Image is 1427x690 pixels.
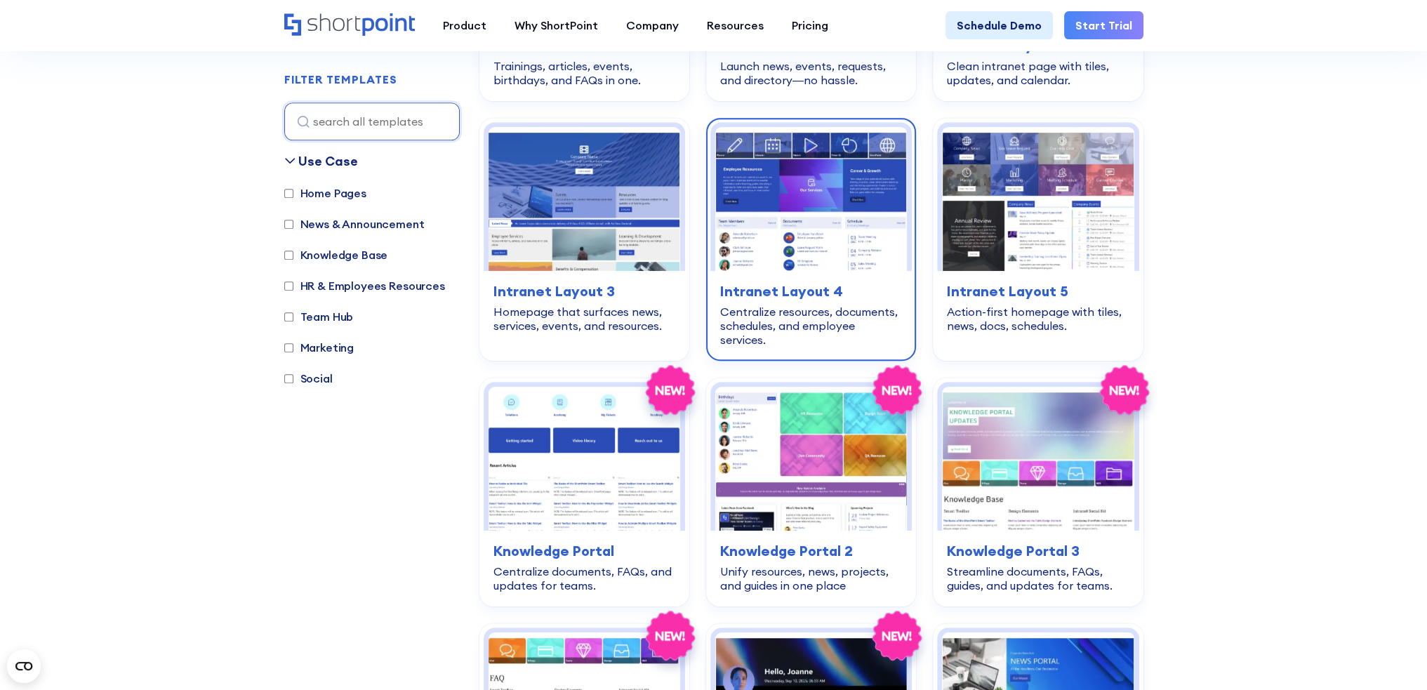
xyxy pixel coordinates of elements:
img: Knowledge Portal 2 – SharePoint IT knowledge base Template: Unify resources, news, projects, and ... [715,387,907,531]
h3: Knowledge Portal 2 [720,540,902,562]
img: Knowledge Portal – SharePoint Knowledge Base Template: Centralize documents, FAQs, and updates fo... [489,387,680,531]
label: Team Hub [284,308,354,325]
label: Marketing [284,339,354,356]
div: Resources [707,17,764,34]
a: Intranet Layout 3 – SharePoint Homepage Template: Homepage that surfaces news, services, events, ... [479,118,689,361]
div: Trainings, articles, events, birthdays, and FAQs in one. [493,59,675,87]
h2: FILTER TEMPLATES [284,74,397,86]
a: Resources [693,11,778,39]
a: Company [612,11,693,39]
div: Why ShortPoint [515,17,598,34]
a: Knowledge Portal 3 – Best SharePoint Template For Knowledge Base: Streamline documents, FAQs, gui... [933,378,1143,606]
a: Pricing [778,11,842,39]
a: Product [429,11,500,39]
input: Social [284,374,293,383]
div: Action-first homepage with tiles, news, docs, schedules. [947,305,1129,333]
div: Clean intranet page with tiles, updates, and calendar. [947,59,1129,87]
input: HR & Employees Resources [284,281,293,291]
a: Start Trial [1064,11,1143,39]
a: Knowledge Portal – SharePoint Knowledge Base Template: Centralize documents, FAQs, and updates fo... [479,378,689,606]
img: Knowledge Portal 3 – Best SharePoint Template For Knowledge Base: Streamline documents, FAQs, gui... [942,387,1134,531]
h3: Knowledge Portal 3 [947,540,1129,562]
label: Social [284,370,333,387]
a: Knowledge Portal 2 – SharePoint IT knowledge base Template: Unify resources, news, projects, and ... [706,378,916,606]
a: Schedule Demo [945,11,1053,39]
div: Company [626,17,679,34]
input: News & Announcement [284,220,293,229]
a: Intranet Layout 5 – SharePoint Page Template: Action-first homepage with tiles, news, docs, sched... [933,118,1143,361]
input: search all templates [284,102,460,140]
a: Home [284,13,415,37]
iframe: Chat Widget [1175,528,1427,690]
h3: Intranet Layout 5 [947,281,1129,302]
div: Unify resources, news, projects, and guides in one place [720,564,902,592]
div: Homepage that surfaces news, services, events, and resources. [493,305,675,333]
div: Centralize resources, documents, schedules, and employee services. [720,305,902,347]
h3: Knowledge Portal [493,540,675,562]
h3: Intranet Layout 3 [493,281,675,302]
label: Home Pages [284,185,366,201]
div: Launch news, events, requests, and directory—no hassle. [720,59,902,87]
button: Open CMP widget [7,649,41,683]
input: Knowledge Base [284,251,293,260]
input: Team Hub [284,312,293,321]
a: Why ShortPoint [500,11,612,39]
label: Knowledge Base [284,246,388,263]
img: Intranet Layout 5 – SharePoint Page Template: Action-first homepage with tiles, news, docs, sched... [942,127,1134,271]
input: Marketing [284,343,293,352]
div: Product [443,17,486,34]
label: News & Announcement [284,215,425,232]
div: Pricing [792,17,828,34]
a: Intranet Layout 4 – Intranet Page Template: Centralize resources, documents, schedules, and emplo... [706,118,916,361]
img: Intranet Layout 4 – Intranet Page Template: Centralize resources, documents, schedules, and emplo... [715,127,907,271]
label: HR & Employees Resources [284,277,445,294]
div: Centralize documents, FAQs, and updates for teams. [493,564,675,592]
h3: Intranet Layout 4 [720,281,902,302]
input: Home Pages [284,189,293,198]
div: Use Case [298,152,358,171]
img: Intranet Layout 3 – SharePoint Homepage Template: Homepage that surfaces news, services, events, ... [489,127,680,271]
div: Streamline documents, FAQs, guides, and updates for teams. [947,564,1129,592]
